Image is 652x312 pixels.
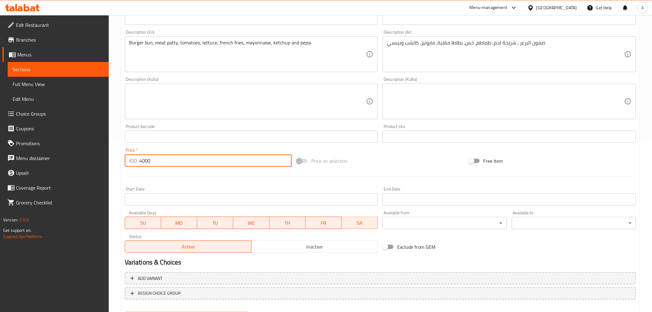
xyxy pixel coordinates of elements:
span: Version: [3,216,18,224]
input: Please enter product sku [383,131,636,143]
button: Active [125,240,251,253]
span: Branches [16,36,104,43]
span: SU [128,219,159,228]
span: Coverage Report [16,184,104,191]
a: Upsell [2,166,109,180]
span: Coupons [16,125,104,132]
span: A [642,4,644,11]
span: WE [236,219,267,228]
span: Menu disclaimer [16,154,104,162]
input: Enter name KuBa [383,13,636,25]
span: Price on selection [311,157,348,165]
a: Sections [8,62,109,77]
span: Menus [17,51,104,58]
span: Exclude from GEM [397,243,435,251]
a: Coupons [2,121,109,136]
span: Add variant [138,275,163,282]
span: Sections [13,66,104,73]
span: Promotions [16,140,104,147]
a: Menu disclaimer [2,151,109,166]
textarea: صمون البرغر ، شريحة لحم، طماطم، خس، بطاطا مقلية، مايونيز، كاتشب وبيبسي [387,40,624,69]
button: Add variant [125,272,636,285]
textarea: Burger bun, meat patty, tomatoes, lettuce, french fries, mayonnaise, ketchup and pepsi. [129,40,366,69]
span: TU [200,219,231,228]
span: Get support on: [3,226,31,234]
a: Full Menu View [8,77,109,92]
a: Grocery Checklist [2,195,109,210]
span: 1.0.0 [19,216,29,224]
div: ​ [383,217,507,229]
button: MO [161,217,197,229]
button: TU [197,217,233,229]
span: MO [164,219,195,228]
span: Choice Groups [16,110,104,117]
a: Support.OpsPlatform [3,232,42,240]
h2: Variations & Choices [125,258,636,267]
span: TH [272,219,303,228]
span: Inactive [254,242,375,251]
span: ASSIGN CHOICE GROUP [138,289,181,297]
span: FR [308,219,339,228]
a: Edit Menu [8,92,109,106]
button: ASSIGN CHOICE GROUP [125,287,636,300]
input: Please enter product barcode [125,131,378,143]
button: TH [270,217,306,229]
button: WE [233,217,269,229]
div: Menu-management [470,4,507,11]
input: Enter name KuSo [125,13,378,25]
button: FR [306,217,342,229]
p: IQD [129,157,137,164]
button: SA [342,217,378,229]
a: Menus [2,47,109,62]
a: Coverage Report [2,180,109,195]
input: Please enter price [139,154,292,167]
button: Inactive [251,240,378,253]
span: Upsell [16,169,104,177]
div: ​ [512,217,636,229]
span: Active [128,242,249,251]
span: Grocery Checklist [16,199,104,206]
a: Branches [2,32,109,47]
span: Free item [483,157,503,165]
span: SA [344,219,375,228]
button: SU [125,217,161,229]
span: Edit Menu [13,95,104,103]
span: Edit Restaurant [16,21,104,29]
a: Choice Groups [2,106,109,121]
a: Edit Restaurant [2,18,109,32]
a: Promotions [2,136,109,151]
span: Full Menu View [13,80,104,88]
div: [GEOGRAPHIC_DATA] [536,4,577,11]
